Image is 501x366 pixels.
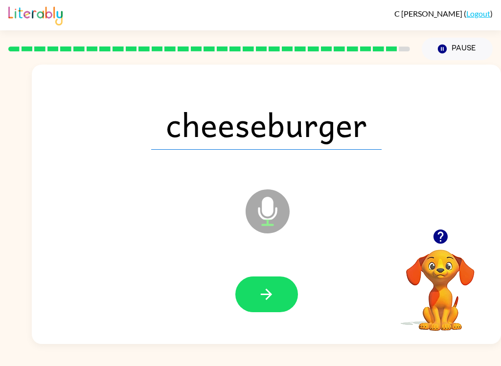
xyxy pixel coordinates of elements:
[8,4,63,25] img: Literably
[391,234,489,332] video: Your browser must support playing .mp4 files to use Literably. Please try using another browser.
[394,9,493,18] div: ( )
[422,38,493,60] button: Pause
[394,9,464,18] span: C [PERSON_NAME]
[151,99,382,150] span: cheeseburger
[466,9,490,18] a: Logout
